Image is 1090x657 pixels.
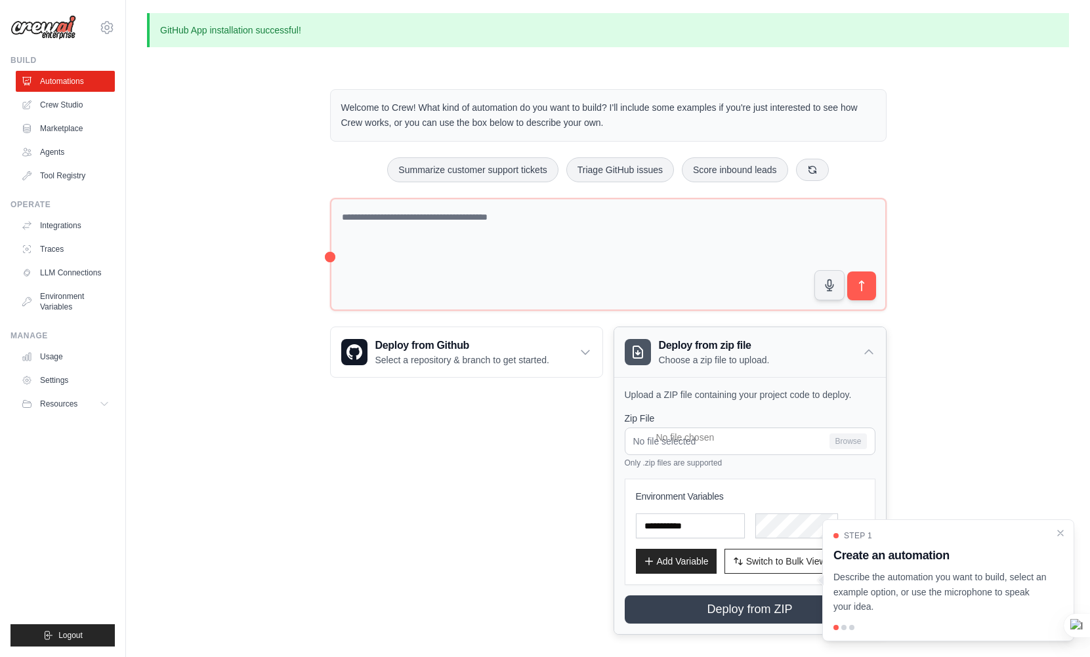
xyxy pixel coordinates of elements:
button: Add Variable [636,549,717,574]
a: Marketplace [16,118,115,139]
iframe: Chat Widget [1024,594,1090,657]
p: Upload a ZIP file containing your project code to deploy. [625,388,875,401]
a: Agents [16,142,115,163]
button: Summarize customer support tickets [387,157,558,182]
p: GitHub App installation successful! [147,13,1069,47]
a: Usage [16,346,115,367]
p: Choose a zip file to upload. [659,353,770,367]
button: Close walkthrough [1055,528,1066,538]
span: Logout [58,630,83,641]
label: Zip File [625,412,875,425]
p: Only .zip files are supported [625,458,875,468]
h3: Create an automation [833,546,1047,565]
a: Tool Registry [16,165,115,186]
a: Crew Studio [16,94,115,115]
p: Select a repository & branch to get started. [375,353,549,367]
h3: Deploy from Github [375,338,549,353]
a: Settings [16,370,115,391]
h3: Environment Variables [636,490,864,503]
p: Welcome to Crew! What kind of automation do you want to build? I'll include some examples if you'... [341,100,875,130]
a: Automations [16,71,115,92]
a: Environment Variables [16,286,115,317]
div: Manage [10,330,115,341]
button: Score inbound leads [682,157,788,182]
a: LLM Connections [16,262,115,283]
button: Deploy from ZIP [625,595,875,624]
div: Build [10,55,115,66]
img: Logo [10,15,76,40]
input: No file selected Browse [625,428,875,455]
span: Switch to Bulk View [746,555,826,568]
h3: Deploy from zip file [659,338,770,353]
button: Triage GitHub issues [566,157,674,182]
a: Traces [16,239,115,260]
span: Resources [40,399,77,409]
span: Step 1 [844,530,872,541]
button: Logout [10,624,115,647]
button: Switch to Bulk View [724,549,835,574]
p: Describe the automation you want to build, select an example option, or use the microphone to spe... [833,570,1047,614]
button: Resources [16,393,115,414]
a: Integrations [16,215,115,236]
div: Operate [10,199,115,210]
